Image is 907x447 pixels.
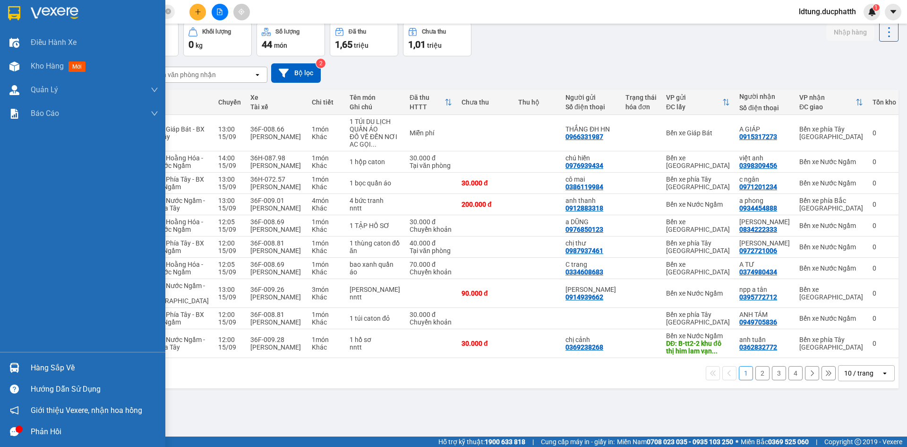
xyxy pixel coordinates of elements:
[218,311,241,318] div: 12:00
[250,336,302,343] div: 36F-009.28
[739,318,777,326] div: 0949705836
[250,125,302,133] div: 36F-008.66
[349,28,366,35] div: Đã thu
[312,125,340,133] div: 1 món
[736,440,738,444] span: ⚪️
[410,154,452,162] div: 30.000 đ
[335,39,352,50] span: 1,65
[438,437,525,447] span: Hỗ trợ kỹ thuật:
[873,222,896,229] div: 0
[31,382,158,396] div: Hướng dẫn sử dụng
[788,366,803,380] button: 4
[795,90,868,115] th: Toggle SortBy
[271,63,321,83] button: Bộ lọc
[666,332,730,340] div: Bến xe Nước Ngầm
[873,201,896,208] div: 0
[350,239,400,254] div: 1 thùng caton đồ ăn
[250,175,302,183] div: 36H-072.57
[250,261,302,268] div: 36F-008.69
[873,340,896,347] div: 0
[145,218,203,233] span: 3.1 BX Hoằng Hóa - BX Nước Ngầm
[647,438,733,446] strong: 0708 023 035 - 0935 103 250
[216,9,223,15] span: file-add
[799,179,863,187] div: Bến xe Nước Ngầm
[403,22,471,56] button: Chưa thu1,01 triệu
[666,129,730,137] div: Bến xe Giáp Bát
[844,368,873,378] div: 10 / trang
[889,8,898,16] span: caret-down
[218,226,241,233] div: 15/09
[873,243,896,251] div: 0
[31,61,64,70] span: Kho hàng
[739,197,790,204] div: a phong
[145,311,204,326] span: 1.1 BX Phía Tây - BX Nước Ngầm
[666,154,730,169] div: Bến xe [GEOGRAPHIC_DATA]
[873,158,896,166] div: 0
[410,129,452,137] div: Miễn phí
[218,239,241,247] div: 12:00
[739,286,790,293] div: npp a tân
[312,343,340,351] div: Khác
[799,336,863,351] div: Bến xe phía Tây [GEOGRAPHIC_DATA]
[312,154,340,162] div: 1 món
[799,103,856,111] div: ĐC giao
[350,286,400,293] div: sơn martn
[799,125,863,140] div: Bến xe phía Tây [GEOGRAPHIC_DATA]
[666,261,730,276] div: Bến xe [GEOGRAPHIC_DATA]
[250,318,302,326] div: [PERSON_NAME]
[739,268,777,276] div: 0374980434
[274,42,287,49] span: món
[145,336,205,351] span: 1.2 BX Nước Ngầm - BX Phía Tây
[666,218,730,233] div: Bến xe [GEOGRAPHIC_DATA]
[565,94,616,101] div: Người gửi
[151,110,158,117] span: down
[874,4,878,11] span: 1
[666,201,730,208] div: Bến xe Nước Ngầm
[151,70,216,79] div: Chọn văn phòng nhận
[218,286,241,293] div: 13:00
[218,336,241,343] div: 12:00
[218,162,241,169] div: 15/09
[312,197,340,204] div: 4 món
[350,133,400,148] div: ĐỒ VỀ ĐẾN NƠI AC GỌI CHO NG NHÀ A THẮNG RA LẤY GIÚP E Ạ
[565,286,616,293] div: sơn martin
[262,39,272,50] span: 44
[410,268,452,276] div: Chuyển khoản
[350,343,400,351] div: nntt
[31,36,77,48] span: Điều hành xe
[739,204,777,212] div: 0934454888
[873,315,896,322] div: 0
[462,340,509,347] div: 30.000 đ
[772,366,786,380] button: 3
[739,366,753,380] button: 1
[312,162,340,169] div: Khác
[518,98,556,106] div: Thu hộ
[145,239,204,254] span: 1.1 BX Phía Tây - BX Nước Ngầm
[312,204,340,212] div: Khác
[145,197,205,212] span: 1.2 BX Nước Ngầm - BX Phía Tây
[873,289,896,297] div: 0
[741,437,809,447] span: Miền Bắc
[410,162,452,169] div: Tại văn phòng
[565,103,616,111] div: Số điện thoại
[218,261,241,268] div: 12:05
[739,104,790,112] div: Số điện thoại
[250,162,302,169] div: [PERSON_NAME]
[312,318,340,326] div: Khác
[250,197,302,204] div: 36F-009.01
[739,125,790,133] div: A GIÁP
[254,71,261,79] svg: open
[410,94,445,101] div: Đã thu
[218,197,241,204] div: 13:00
[183,22,252,56] button: Khối lượng0kg
[31,404,142,416] span: Giới thiệu Vexere, nhận hoa hồng
[666,175,730,191] div: Bến xe phía Tây [GEOGRAPHIC_DATA]
[196,42,203,49] span: kg
[312,293,340,301] div: Khác
[755,366,770,380] button: 2
[330,22,398,56] button: Đã thu1,65 triệu
[218,98,241,106] div: Chuyến
[410,226,452,233] div: Chuyển khoản
[350,204,400,212] div: nntt
[565,247,603,254] div: 0987937461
